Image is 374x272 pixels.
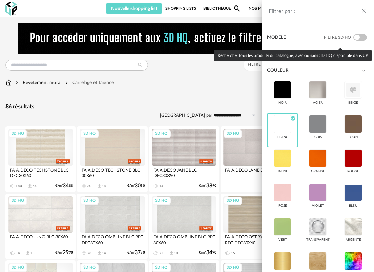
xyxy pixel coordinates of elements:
div: orange [311,170,325,174]
div: rouge [347,170,359,174]
div: Filtrer par : [269,8,360,15]
div: Marque [267,46,361,62]
button: close drawer [360,7,367,16]
div: rose [278,204,287,208]
div: blanc [277,135,288,139]
div: brun [349,135,358,139]
div: bleu [349,204,357,208]
div: Modèle [267,29,324,46]
div: noir [278,101,287,105]
div: Marque [267,46,369,62]
span: Filtre 3D HQ [324,35,351,39]
div: argenté [346,238,361,242]
div: acier [313,101,323,105]
div: Rechercher tous les produits du catalogue, avec ou sans 3D HQ disponible dans UP [214,50,372,61]
div: gris [314,135,322,139]
div: Couleur [267,62,369,79]
div: beige [348,101,358,105]
div: Couleur [267,62,361,79]
div: transparent [306,238,330,242]
span: Check Circle icon [290,116,296,120]
div: vert [278,238,287,242]
div: jaune [277,170,288,174]
div: violet [312,204,324,208]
